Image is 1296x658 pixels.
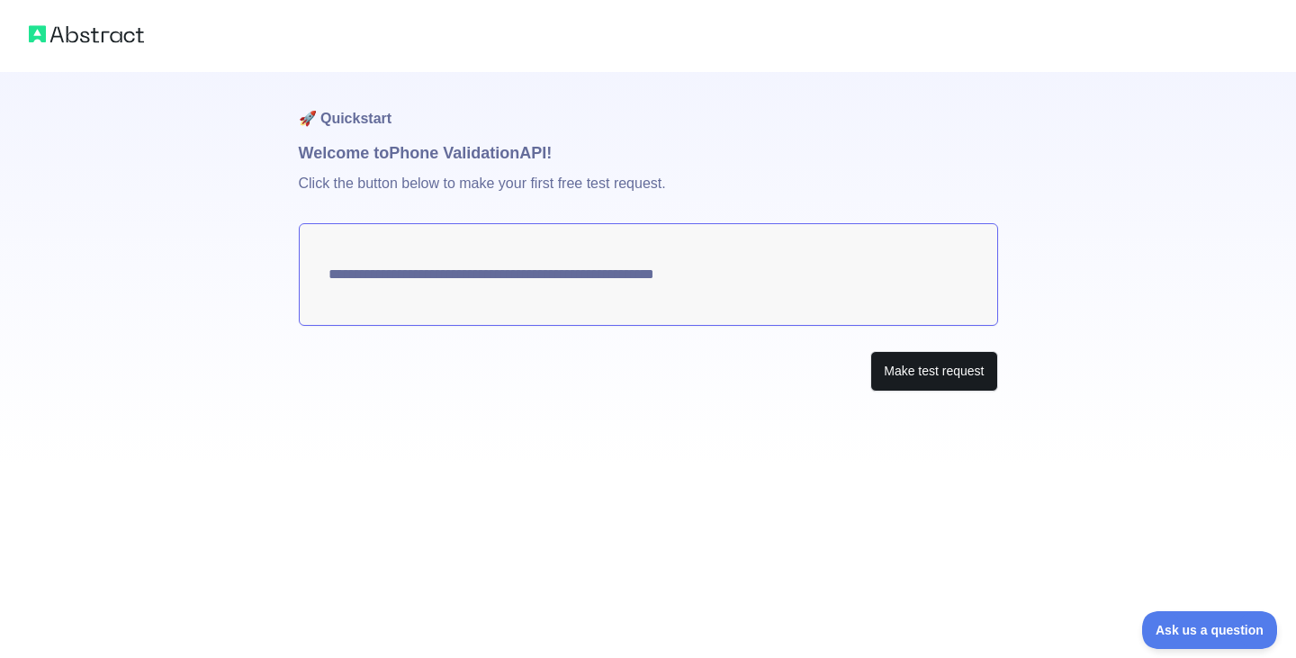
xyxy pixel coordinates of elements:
[29,22,144,47] img: Abstract logo
[299,140,998,166] h1: Welcome to Phone Validation API!
[299,166,998,223] p: Click the button below to make your first free test request.
[1142,611,1278,649] iframe: Toggle Customer Support
[299,72,998,140] h1: 🚀 Quickstart
[870,351,997,392] button: Make test request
